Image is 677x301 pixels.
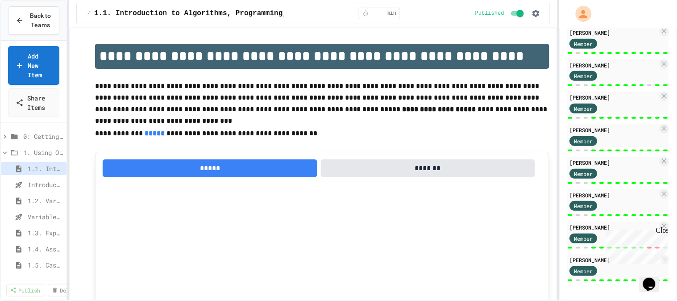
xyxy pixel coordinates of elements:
[23,148,63,157] span: 1. Using Objects and Methods
[8,46,59,85] a: Add New Item
[570,126,658,134] div: [PERSON_NAME]
[29,11,52,30] span: Back to Teams
[570,256,658,264] div: [PERSON_NAME]
[574,105,593,113] span: Member
[4,4,62,57] div: Chat with us now!Close
[570,191,658,199] div: [PERSON_NAME]
[28,228,63,238] span: 1.3. Expressions and Output [New]
[475,10,504,17] span: Published
[28,164,63,173] span: 1.1. Introduction to Algorithms, Programming, and Compilers
[574,40,593,48] span: Member
[603,226,668,264] iframe: chat widget
[570,93,658,101] div: [PERSON_NAME]
[574,72,593,80] span: Member
[28,180,63,189] span: Introduction to Algorithms, Programming, and Compilers
[28,196,63,205] span: 1.2. Variables and Data Types
[87,10,91,17] span: /
[28,244,63,254] span: 1.4. Assignment and Input
[475,8,526,19] div: Content is published and visible to students
[6,284,44,297] a: Publish
[574,170,593,178] span: Member
[94,8,347,19] span: 1.1. Introduction to Algorithms, Programming, and Compilers
[28,260,63,270] span: 1.5. Casting and Ranges of Values
[570,29,658,37] div: [PERSON_NAME]
[574,202,593,210] span: Member
[640,265,668,292] iframe: chat widget
[28,276,63,286] span: Casting and Ranges of variables - Quiz
[387,10,397,17] span: min
[28,212,63,222] span: Variables and Data Types - Quiz
[8,6,59,35] button: Back to Teams
[23,132,63,141] span: 0: Getting Started
[574,267,593,275] span: Member
[570,223,658,231] div: [PERSON_NAME]
[574,137,593,145] span: Member
[570,61,658,69] div: [PERSON_NAME]
[566,4,594,24] div: My Account
[8,88,59,117] a: Share Items
[48,284,83,297] a: Delete
[570,159,658,167] div: [PERSON_NAME]
[574,234,593,242] span: Member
